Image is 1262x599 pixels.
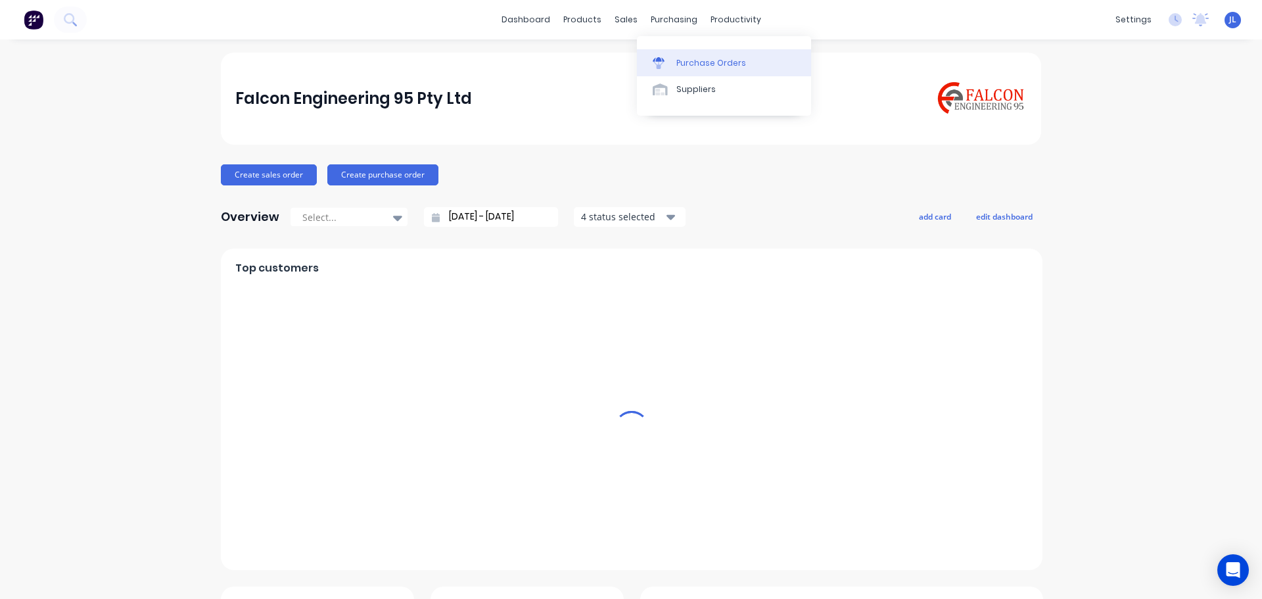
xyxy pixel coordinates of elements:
[1109,10,1158,30] div: settings
[910,208,960,225] button: add card
[608,10,644,30] div: sales
[637,49,811,76] a: Purchase Orders
[557,10,608,30] div: products
[1217,554,1249,586] div: Open Intercom Messenger
[704,10,768,30] div: productivity
[327,164,438,185] button: Create purchase order
[676,57,746,69] div: Purchase Orders
[935,80,1027,117] img: Falcon Engineering 95 Pty Ltd
[221,204,279,230] div: Overview
[221,164,317,185] button: Create sales order
[676,84,716,95] div: Suppliers
[637,76,811,103] a: Suppliers
[235,260,319,276] span: Top customers
[495,10,557,30] a: dashboard
[574,207,686,227] button: 4 status selected
[644,10,704,30] div: purchasing
[581,210,664,224] div: 4 status selected
[1229,14,1236,26] span: JL
[235,85,472,112] div: Falcon Engineering 95 Pty Ltd
[968,208,1041,225] button: edit dashboard
[24,10,43,30] img: Factory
